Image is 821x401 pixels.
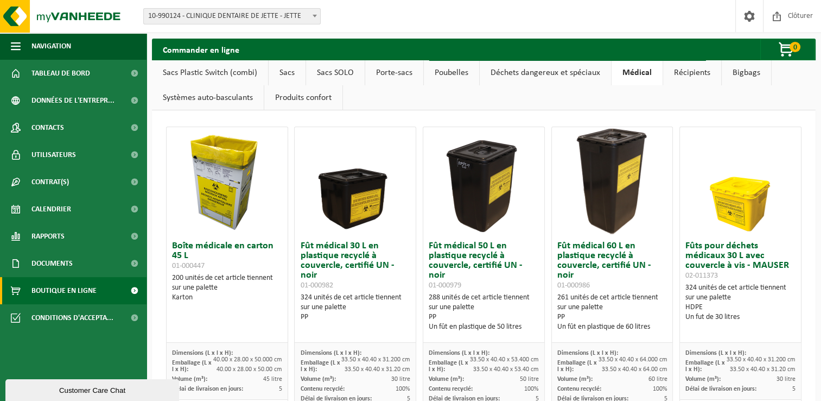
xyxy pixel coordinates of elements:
div: Karton [172,293,282,303]
span: Dimensions (L x l x H): [300,350,361,356]
span: 33.50 x 40.40 x 31.20 cm [345,366,410,373]
span: 10-990124 - CLINIQUE DENTAIRE DE JETTE - JETTE [143,8,321,24]
div: Un fût en plastique de 50 litres [429,322,539,332]
a: Sacs SOLO [306,60,365,85]
span: 0 [790,42,800,52]
img: 01-000447 [173,127,281,236]
span: Documents [31,250,73,277]
span: 100% [652,386,667,392]
span: Volume (m³): [429,376,464,383]
span: 01-000982 [300,281,333,290]
img: 01-000982 [301,127,410,236]
span: Données de l'entrepr... [31,87,114,114]
span: 33.50 x 40.40 x 31.20 cm [730,366,795,373]
div: 261 unités de cet article tiennent sur une palette [557,293,667,332]
a: Bigbags [722,60,771,85]
div: 288 unités de cet article tiennent sur une palette [429,293,539,332]
span: Emballage (L x l x H): [557,360,597,373]
span: Boutique en ligne [31,277,97,304]
span: Emballage (L x l x H): [685,360,725,373]
div: PP [300,312,410,322]
span: 01-000447 [172,262,205,270]
span: Navigation [31,33,71,60]
div: Un fût en plastique de 60 litres [557,322,667,332]
h3: Fûts pour déchets médicaux 30 L avec couvercle à vis - MAUSER [685,241,795,280]
span: 33.50 x 40.40 x 64.000 cm [598,356,667,363]
span: Volume (m³): [300,376,335,383]
div: Un fut de 30 litres [685,312,795,322]
span: 30 litre [391,376,410,383]
span: 33.50 x 40.40 x 31.200 cm [341,356,410,363]
span: Dimensions (L x l x H): [172,350,233,356]
span: Contenu recyclé: [429,386,473,392]
div: 324 unités de cet article tiennent sur une palette [300,293,410,322]
span: 45 litre [263,376,282,383]
span: Contrat(s) [31,168,69,196]
span: 50 litre [520,376,539,383]
span: 02-011373 [685,272,718,280]
span: 40.00 x 28.00 x 50.00 cm [217,366,282,373]
span: Volume (m³): [172,376,207,383]
span: 5 [792,386,795,392]
span: 40.00 x 28.00 x 50.000 cm [213,356,282,363]
a: Produits confort [264,85,342,110]
div: HDPE [685,303,795,312]
span: Volume (m³): [557,376,593,383]
span: 100% [396,386,410,392]
span: 10-990124 - CLINIQUE DENTAIRE DE JETTE - JETTE [144,9,320,24]
span: 33.50 x 40.40 x 53.400 cm [470,356,539,363]
span: Dimensions (L x l x H): [557,350,618,356]
h3: Fût médical 50 L en plastique recyclé à couvercle, certifié UN - noir [429,241,539,290]
a: Systèmes auto-basculants [152,85,264,110]
span: 01-000979 [429,281,461,290]
h3: Fût médical 60 L en plastique recyclé à couvercle, certifié UN - noir [557,241,667,290]
span: 100% [524,386,539,392]
span: 33.50 x 40.40 x 53.40 cm [473,366,539,373]
span: Emballage (L x l x H): [172,360,212,373]
span: Délai de livraison en jours: [685,386,756,392]
a: Sacs [269,60,306,85]
span: Conditions d'accepta... [31,304,113,331]
span: 60 litre [648,376,667,383]
span: Utilisateurs [31,141,76,168]
span: Contenu recyclé: [557,386,601,392]
a: Récipients [663,60,721,85]
a: Sacs Plastic Switch (combi) [152,60,268,85]
h3: Boîte médicale en carton 45 L [172,241,282,271]
span: Délai de livraison en jours: [172,386,243,392]
span: Calendrier [31,196,71,223]
span: 33.50 x 40.40 x 64.00 cm [601,366,667,373]
button: 0 [760,39,814,60]
span: Volume (m³): [685,376,721,383]
div: PP [429,312,539,322]
div: PP [557,312,667,322]
img: 01-000979 [429,127,538,236]
h3: Fût médical 30 L en plastique recyclé à couvercle, certifié UN - noir [300,241,410,290]
span: Tableau de bord [31,60,90,87]
iframe: chat widget [5,377,181,401]
a: Médical [612,60,663,85]
img: 01-000986 [558,127,666,236]
span: Dimensions (L x l x H): [685,350,746,356]
span: 30 litre [777,376,795,383]
a: Déchets dangereux et spéciaux [480,60,611,85]
span: Contacts [31,114,64,141]
span: 33.50 x 40.40 x 31.200 cm [727,356,795,363]
span: Rapports [31,223,65,250]
a: Poubelles [424,60,479,85]
h2: Commander en ligne [152,39,250,60]
div: 324 unités de cet article tiennent sur une palette [685,283,795,322]
span: Emballage (L x l x H): [300,360,340,373]
span: 5 [279,386,282,392]
img: 02-011373 [686,127,795,236]
span: Contenu recyclé: [300,386,344,392]
span: Dimensions (L x l x H): [429,350,489,356]
span: 01-000986 [557,281,590,290]
span: Emballage (L x l x H): [429,360,468,373]
div: 200 unités de cet article tiennent sur une palette [172,273,282,303]
a: Porte-sacs [365,60,423,85]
